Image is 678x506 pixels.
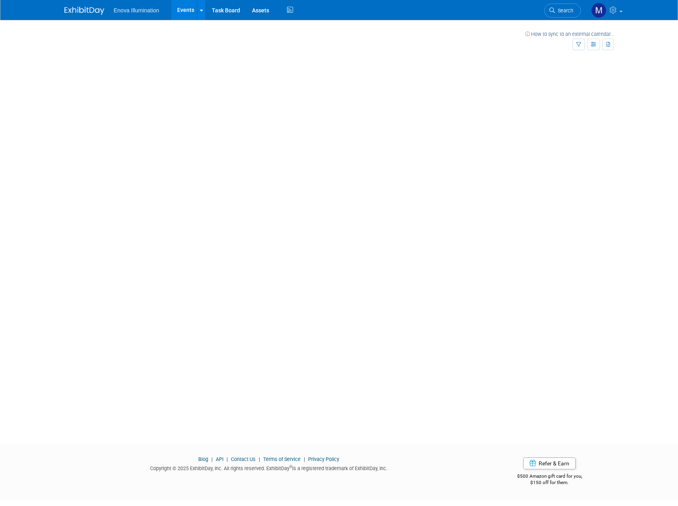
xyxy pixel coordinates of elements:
span: | [209,456,215,462]
div: Copyright © 2025 ExhibitDay, Inc. All rights reserved. ExhibitDay is a registered trademark of Ex... [64,463,474,472]
span: | [302,456,307,462]
div: $500 Amazon gift card for you, [485,468,614,486]
a: Terms of Service [263,456,301,462]
a: API [216,456,223,462]
a: Blog [198,456,208,462]
span: | [225,456,230,462]
span: Enova Illumination [114,7,159,14]
div: $150 off for them. [485,479,614,486]
sup: ® [289,465,292,469]
a: Contact Us [231,456,256,462]
span: Search [555,8,573,14]
img: Max Zid [591,3,606,18]
a: How to sync to an external calendar... [525,31,614,37]
a: Privacy Policy [308,456,339,462]
img: ExhibitDay [64,7,104,15]
a: Search [544,4,581,18]
span: | [257,456,262,462]
a: Refer & Earn [523,457,576,469]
